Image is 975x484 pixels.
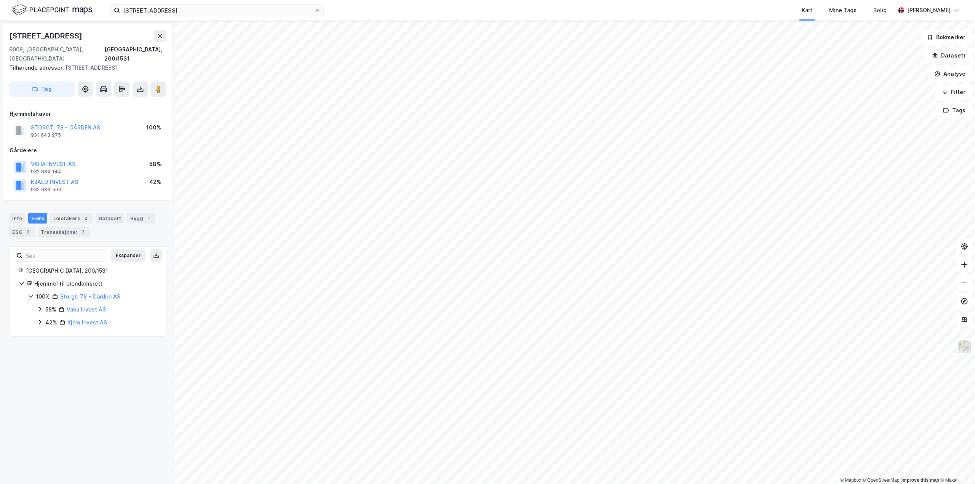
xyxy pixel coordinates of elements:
[79,228,87,236] div: 3
[45,318,57,327] div: 42%
[50,213,93,224] div: Leietakere
[82,214,90,222] div: 2
[149,177,161,187] div: 42%
[104,45,166,63] div: [GEOGRAPHIC_DATA], 200/1531
[31,169,61,175] div: 932 684 144
[24,228,32,236] div: 2
[928,66,972,81] button: Analyse
[67,319,107,326] a: Kjalo Invest AS
[10,146,166,155] div: Gårdeiere
[12,3,92,17] img: logo.f888ab2527a4732fd821a326f86c7f29.svg
[10,109,166,118] div: Hjemmelshaver
[935,85,972,100] button: Filter
[127,213,155,224] div: Bygg
[901,478,939,483] a: Improve this map
[145,214,152,222] div: 1
[36,292,50,301] div: 100%
[937,447,975,484] div: Kontrollprogram for chat
[120,5,314,16] input: Søk på adresse, matrikkel, gårdeiere, leietakere eller personer
[9,213,25,224] div: Info
[96,213,124,224] div: Datasett
[921,30,972,45] button: Bokmerker
[937,103,972,118] button: Tags
[925,48,972,63] button: Datasett
[873,6,887,15] div: Bolig
[111,249,145,262] button: Ekspander
[802,6,812,15] div: Kart
[9,227,35,237] div: ESG
[67,306,106,313] a: Vaha Invest AS
[146,123,161,132] div: 100%
[31,187,61,193] div: 932 684 500
[34,279,157,288] div: Hjemmel til eiendomsrett
[38,227,90,237] div: Transaksjoner
[907,6,951,15] div: [PERSON_NAME]
[26,266,157,275] div: [GEOGRAPHIC_DATA], 200/1531
[840,478,861,483] a: Mapbox
[9,81,75,97] button: Tag
[957,340,972,354] img: Z
[829,6,857,15] div: Mine Tags
[937,447,975,484] iframe: Chat Widget
[9,63,160,72] div: [STREET_ADDRESS]
[9,30,84,42] div: [STREET_ADDRESS]
[22,250,106,261] input: Søk
[45,305,56,314] div: 58%
[9,45,104,63] div: 9008, [GEOGRAPHIC_DATA], [GEOGRAPHIC_DATA]
[863,478,900,483] a: OpenStreetMap
[28,213,47,224] div: Eiere
[60,293,120,300] a: Storgt. 78 - Gården AS
[31,132,61,138] div: 931 643 975
[149,160,161,169] div: 58%
[9,64,66,71] span: Tilhørende adresser:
